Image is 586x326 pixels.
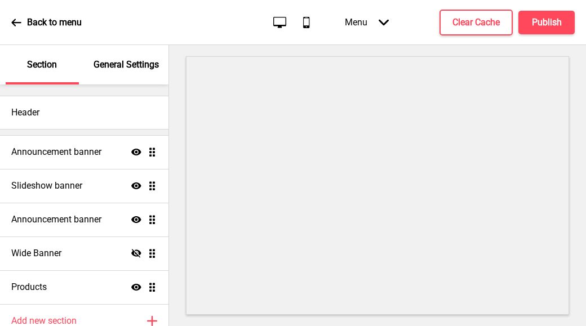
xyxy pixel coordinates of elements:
[11,106,39,119] h4: Header
[11,281,47,293] h4: Products
[11,7,82,38] a: Back to menu
[439,10,513,35] button: Clear Cache
[11,213,101,226] h4: Announcement banner
[27,16,82,29] p: Back to menu
[452,16,500,29] h4: Clear Cache
[518,11,575,34] button: Publish
[94,59,159,71] p: General Settings
[11,146,101,158] h4: Announcement banner
[532,16,562,29] h4: Publish
[11,247,61,260] h4: Wide Banner
[11,180,82,192] h4: Slideshow banner
[27,59,57,71] p: Section
[334,6,400,39] div: Menu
